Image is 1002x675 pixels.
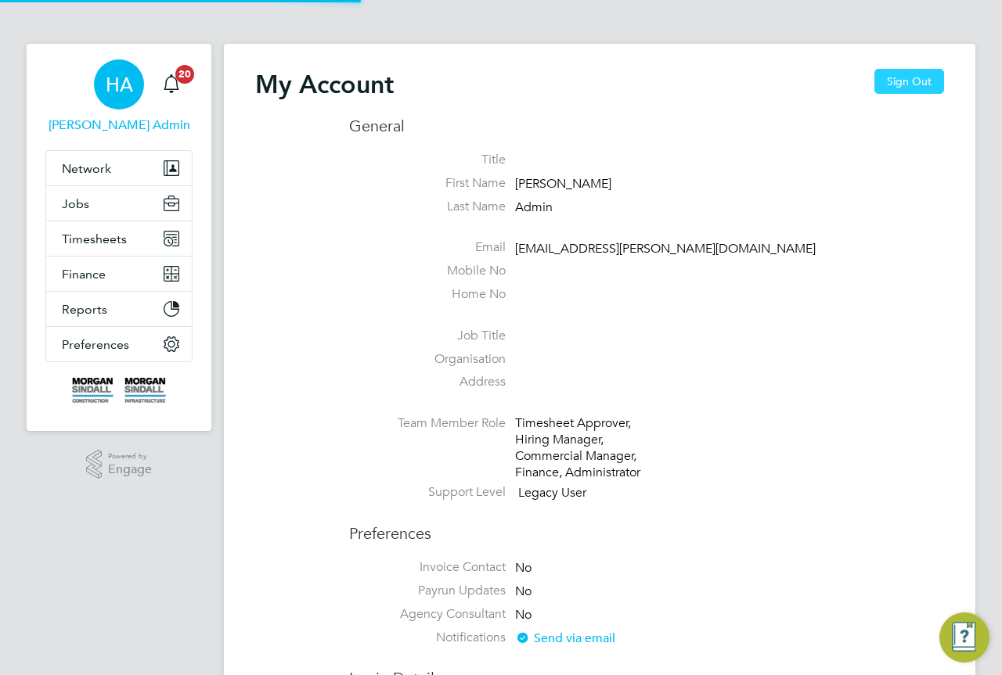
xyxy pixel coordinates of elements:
span: Preferences [62,337,129,352]
span: HA [106,74,133,95]
h3: Preferences [349,508,944,544]
label: Home No [349,286,506,303]
label: Job Title [349,328,506,344]
span: Legacy User [518,486,586,501]
a: Go to home page [45,378,193,403]
label: Support Level [349,484,506,501]
span: Finance [62,267,106,282]
a: Powered byEngage [86,450,153,479]
span: Network [62,161,111,176]
label: Invoice Contact [349,559,506,576]
button: Sign Out [874,69,944,94]
a: HA[PERSON_NAME] Admin [45,59,193,135]
a: 20 [156,59,187,110]
label: Payrun Updates [349,583,506,599]
img: morgansindall-logo-retina.png [72,378,166,403]
span: Engage [108,463,152,476]
button: Network [46,151,192,185]
label: Title [349,152,506,168]
span: Timesheets [62,232,127,246]
span: Powered by [108,450,152,463]
span: No [515,583,532,599]
label: Email [349,239,506,256]
label: Organisation [349,351,506,368]
label: Last Name [349,199,506,215]
span: 20 [175,65,194,84]
span: Reports [62,302,107,317]
label: Team Member Role [349,415,506,432]
span: Hays Admin [45,116,193,135]
nav: Main navigation [27,44,211,431]
h3: General [349,116,944,136]
span: Jobs [62,196,89,211]
span: No [515,560,532,576]
span: Admin [515,199,553,215]
button: Jobs [46,186,192,221]
button: Finance [46,257,192,291]
label: Mobile No [349,263,506,279]
label: Notifications [349,630,506,646]
span: Send via email [515,630,615,646]
span: [EMAIL_ADDRESS][PERSON_NAME][DOMAIN_NAME] [515,241,816,257]
label: Agency Consultant [349,606,506,623]
div: Timesheet Approver, Hiring Manager, Commercial Manager, Finance, Administrator [515,415,664,480]
button: Reports [46,292,192,326]
button: Engage Resource Center [939,612,989,662]
h2: My Account [255,69,394,100]
button: Timesheets [46,221,192,256]
label: Address [349,374,506,390]
label: First Name [349,175,506,192]
button: Preferences [46,327,192,361]
span: No [515,607,532,623]
span: [PERSON_NAME] [515,176,611,192]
